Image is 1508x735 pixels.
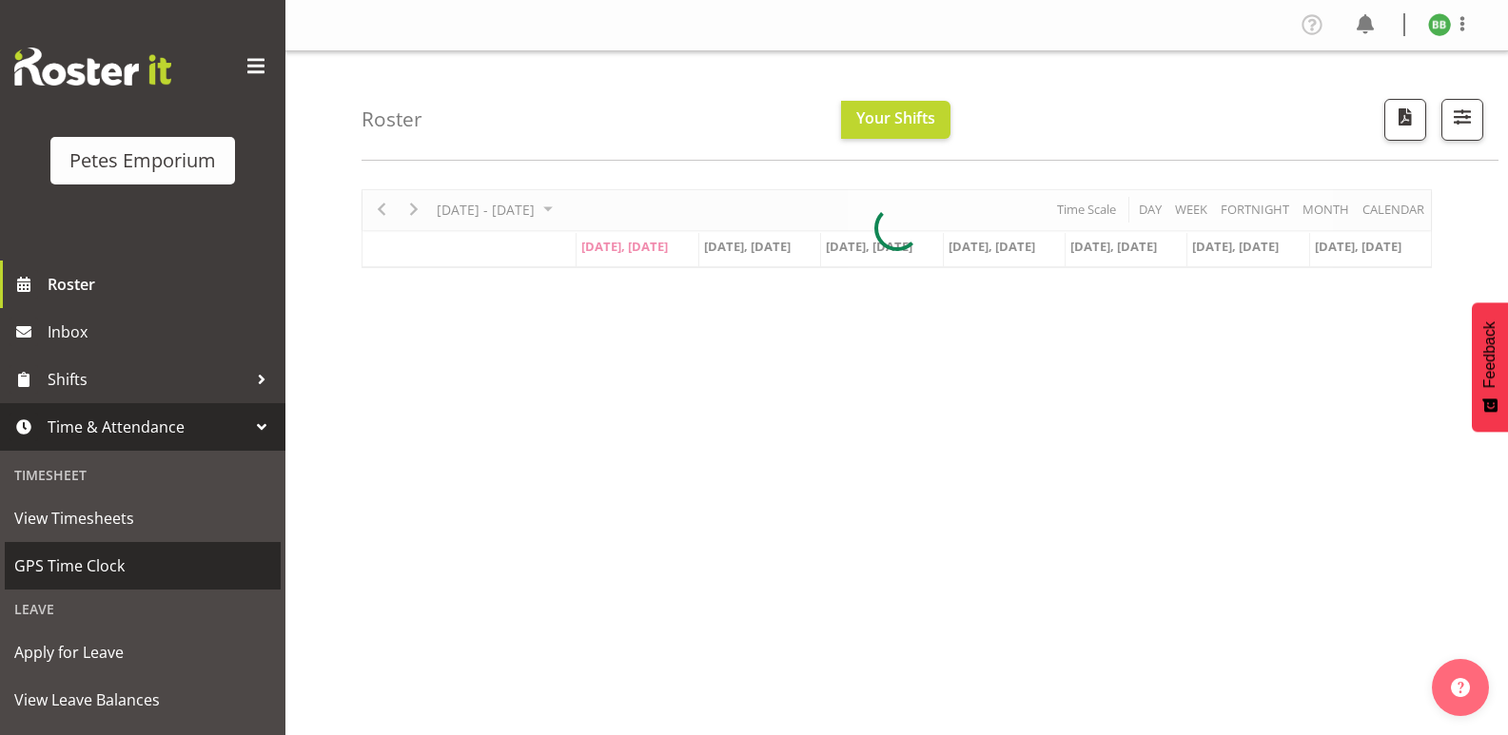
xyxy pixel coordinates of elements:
[14,686,271,714] span: View Leave Balances
[1451,678,1470,697] img: help-xxl-2.png
[1472,302,1508,432] button: Feedback - Show survey
[14,638,271,667] span: Apply for Leave
[14,504,271,532] span: View Timesheets
[48,318,276,346] span: Inbox
[48,413,247,441] span: Time & Attendance
[48,365,247,394] span: Shifts
[5,590,281,629] div: Leave
[5,455,281,494] div: Timesheet
[362,108,422,130] h4: Roster
[1384,99,1426,141] button: Download a PDF of the roster according to the set date range.
[5,629,281,676] a: Apply for Leave
[14,551,271,580] span: GPS Time Clock
[14,48,171,86] img: Rosterit website logo
[5,542,281,590] a: GPS Time Clock
[841,101,950,139] button: Your Shifts
[856,107,935,128] span: Your Shifts
[1428,13,1451,36] img: beena-bist9974.jpg
[69,146,216,175] div: Petes Emporium
[1481,321,1498,388] span: Feedback
[48,270,276,299] span: Roster
[1441,99,1483,141] button: Filter Shifts
[5,494,281,542] a: View Timesheets
[5,676,281,724] a: View Leave Balances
